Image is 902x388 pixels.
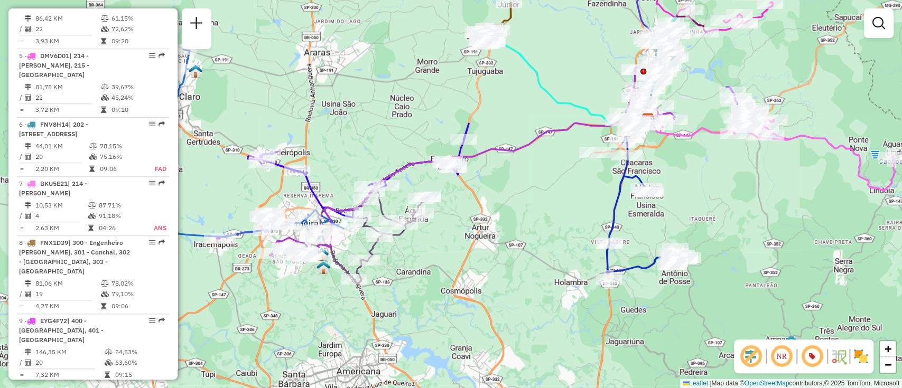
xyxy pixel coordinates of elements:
span: − [885,358,891,371]
i: % de utilização da cubagem [101,26,109,32]
i: Tempo total em rota [88,225,94,231]
td: 4,27 KM [35,301,100,311]
td: 20 [35,357,104,368]
span: + [885,342,891,355]
i: % de utilização do peso [105,349,113,355]
td: 79,10% [111,289,164,299]
img: Amparo [784,335,798,348]
td: 7,32 KM [35,370,104,380]
td: 2,20 KM [35,164,89,174]
td: 22 [35,92,100,103]
i: % de utilização do peso [101,15,109,22]
td: = [19,36,24,46]
td: / [19,289,24,299]
span: | 300 - Engenheiro [PERSON_NAME], 301 - Conchal, 302 - [GEOGRAPHIC_DATA], 303 - [GEOGRAPHIC_DATA] [19,239,130,275]
i: % de utilização da cubagem [88,213,96,219]
i: Tempo total em rota [101,303,106,309]
td: 3,93 KM [35,36,100,46]
i: Tempo total em rota [89,166,95,172]
i: Total de Atividades [25,94,31,101]
em: Rota exportada [159,52,165,59]
td: FAD [143,164,167,174]
span: 9 - [19,317,104,344]
td: / [19,211,24,221]
span: | 400 - [GEOGRAPHIC_DATA], 401 - [GEOGRAPHIC_DATA] [19,317,104,344]
span: EYG4F72 [40,317,67,325]
td: 78,15% [99,141,143,152]
i: % de utilização do peso [101,280,109,287]
div: Map data © contributors,© 2025 TomTom, Microsoft [680,379,902,388]
span: FNV8H14 [40,120,69,128]
i: Tempo total em rota [101,107,106,113]
td: 09:10 [111,105,164,115]
div: Atividade não roteirizada - NAIR SPREAFICO SABIA [647,66,673,77]
td: = [19,105,24,115]
span: DMV6D01 [40,52,69,60]
td: / [19,24,24,34]
td: 09:20 [111,36,164,46]
td: 78,02% [111,278,164,289]
i: Total de Atividades [25,291,31,297]
span: | 214 - [PERSON_NAME], 215 - [GEOGRAPHIC_DATA] [19,52,89,79]
i: % de utilização da cubagem [101,94,109,101]
i: % de utilização do peso [89,143,97,149]
td: = [19,223,24,233]
span: 6 - [19,120,88,138]
i: Tempo total em rota [101,38,106,44]
i: Total de Atividades [25,213,31,219]
em: Opções [149,121,155,127]
td: 39,67% [111,82,164,92]
a: Nova sessão e pesquisa [186,13,207,36]
td: 86,42 KM [35,13,100,24]
i: Distância Total [25,143,31,149]
td: = [19,164,24,174]
span: Exibir número da rota [799,344,825,369]
td: 3,72 KM [35,105,100,115]
i: Total de Atividades [25,154,31,160]
a: Zoom out [880,357,896,373]
i: % de utilização da cubagem [105,359,113,366]
span: Ocultar NR [769,344,794,369]
i: Distância Total [25,202,31,209]
td: 4 [35,211,88,221]
td: 91,18% [98,211,142,221]
i: Distância Total [25,15,31,22]
td: 09:06 [111,301,164,311]
i: % de utilização da cubagem [101,291,109,297]
span: FNX1D39 [40,239,68,247]
td: ANS [142,223,167,233]
td: 19 [35,289,100,299]
img: Fluxo de ruas [830,348,847,365]
td: 10,53 KM [35,200,88,211]
td: 63,60% [115,357,165,368]
td: / [19,92,24,103]
td: 81,06 KM [35,278,100,289]
td: / [19,152,24,162]
img: Exibir/Ocultar setores [852,348,869,365]
em: Rota exportada [159,180,165,186]
a: Leaflet [683,380,708,387]
a: Exibir filtros [868,13,889,34]
a: OpenStreetMap [745,380,789,387]
img: 618 UDC Light Limeira [315,248,329,261]
i: Total de Atividades [25,359,31,366]
i: Total de Atividades [25,26,31,32]
i: % de utilização do peso [88,202,96,209]
i: % de utilização da cubagem [89,154,97,160]
span: 8 - [19,239,130,275]
span: 7 - [19,179,87,197]
td: 72,62% [111,24,164,34]
td: 87,71% [98,200,142,211]
em: Rota exportada [159,317,165,324]
i: Distância Total [25,84,31,90]
td: 44,01 KM [35,141,89,152]
i: Tempo total em rota [105,372,110,378]
span: BKU5E21 [40,179,68,187]
td: = [19,370,24,380]
img: 619 UDC Light Rio Claro [189,64,202,78]
em: Opções [149,239,155,245]
td: 54,53% [115,347,165,357]
td: 20 [35,152,89,162]
img: CDD Mogi Mirim [641,113,655,127]
span: | [710,380,711,387]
